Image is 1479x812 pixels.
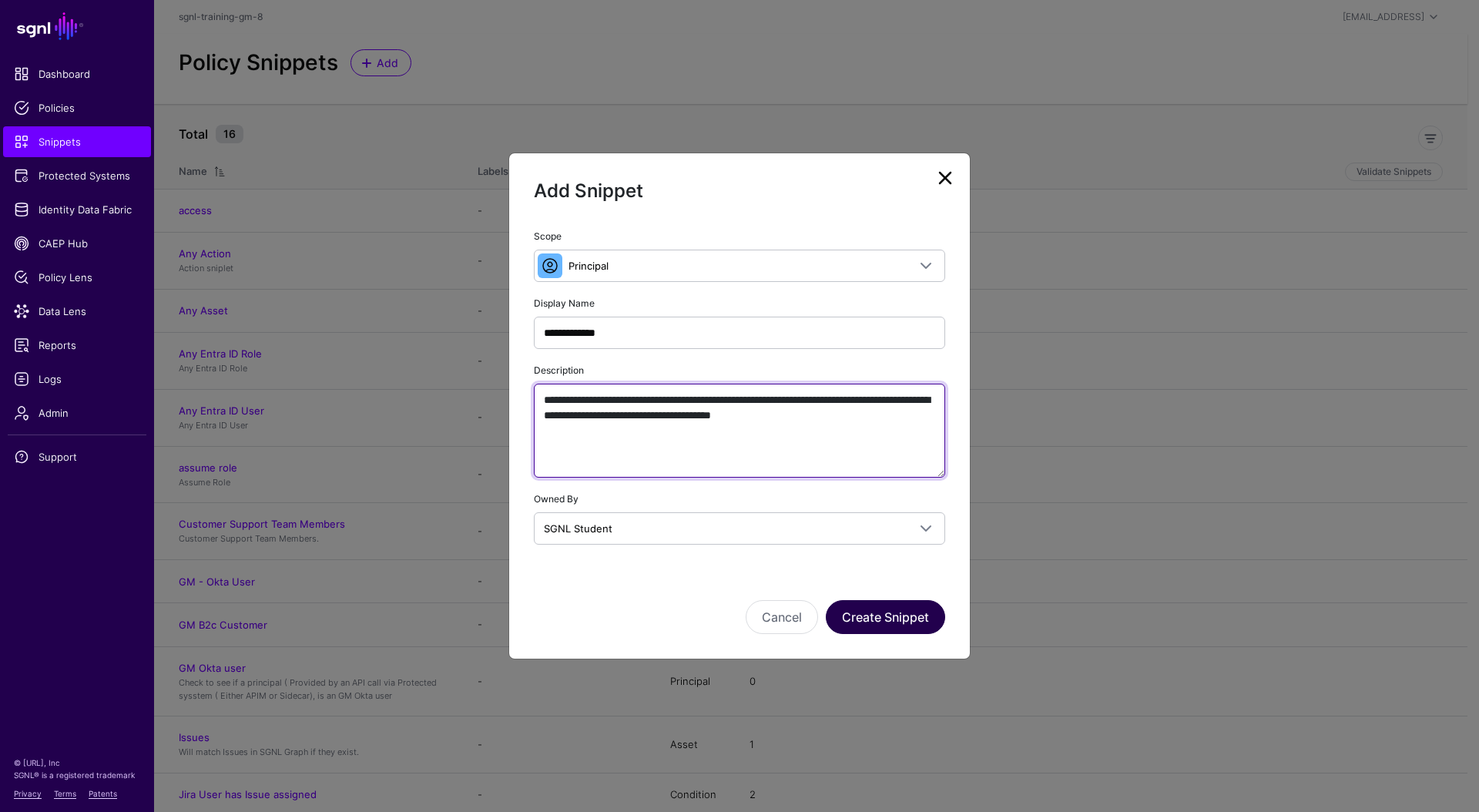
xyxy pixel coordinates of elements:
[534,492,579,506] label: Owned By
[534,178,945,204] h2: Add Snippet
[544,522,612,535] span: SGNL Student
[534,364,584,377] label: Description
[746,600,818,634] button: Cancel
[534,230,562,243] label: Scope
[826,600,945,634] button: Create Snippet
[534,297,595,310] label: Display Name
[568,260,609,272] span: Principal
